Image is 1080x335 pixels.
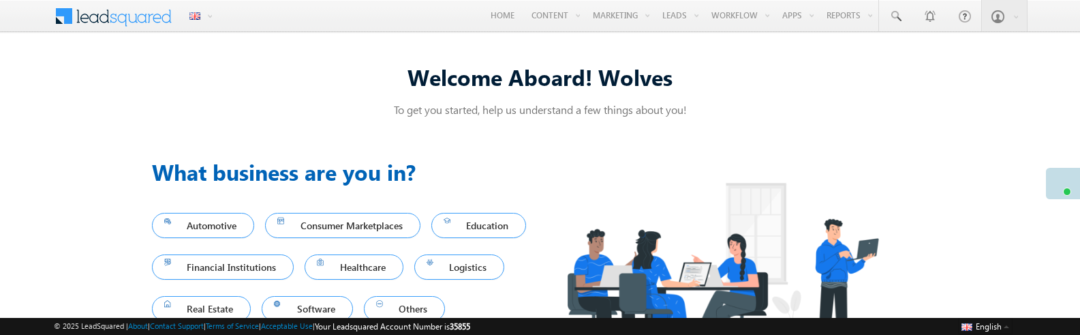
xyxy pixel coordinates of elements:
a: Terms of Service [206,321,259,330]
h3: What business are you in? [152,156,540,188]
span: Financial Institutions [164,258,282,276]
span: Real Estate [164,300,239,318]
span: Software [274,300,341,318]
span: 35855 [450,321,470,332]
span: Education [444,216,514,235]
span: Healthcare [317,258,391,276]
span: Your Leadsquared Account Number is [315,321,470,332]
a: Contact Support [150,321,204,330]
span: Logistics [427,258,493,276]
div: Welcome Aboard! Wolves [152,62,929,91]
span: Others [376,300,433,318]
span: Consumer Marketplaces [277,216,408,235]
button: English [958,318,1013,334]
p: To get you started, help us understand a few things about you! [152,102,929,117]
a: Acceptable Use [261,321,313,330]
a: About [128,321,148,330]
span: English [976,321,1002,332]
span: Automotive [164,216,243,235]
span: © 2025 LeadSquared | | | | | [54,320,470,333]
